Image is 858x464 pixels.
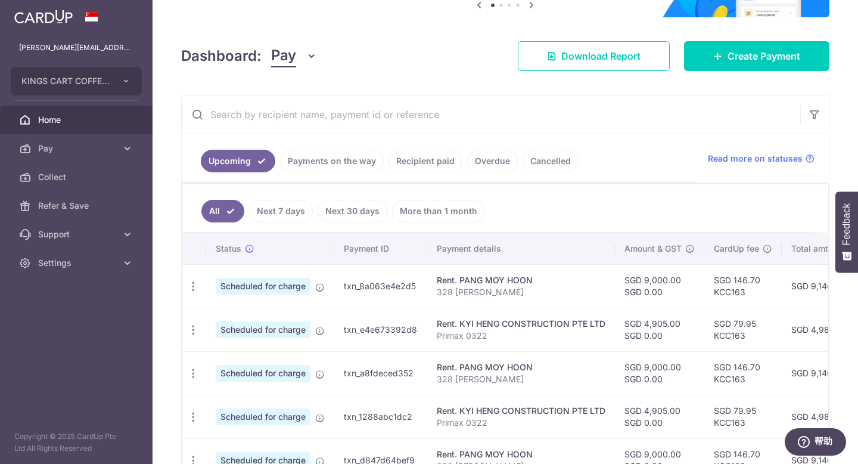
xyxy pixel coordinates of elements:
[615,264,704,308] td: SGD 9,000.00 SGD 0.00
[181,45,262,67] h4: Dashboard:
[437,361,605,373] div: Rent. PANG MOY HOON
[280,150,384,172] a: Payments on the way
[704,264,782,308] td: SGD 146.70 KCC163
[615,351,704,395] td: SGD 9,000.00 SGD 0.00
[782,395,857,438] td: SGD 4,984.95
[728,49,800,63] span: Create Payment
[318,200,387,222] a: Next 30 days
[182,95,800,134] input: Search by recipient name, payment id or reference
[201,150,275,172] a: Upcoming
[624,243,682,255] span: Amount & GST
[388,150,462,172] a: Recipient paid
[782,308,857,351] td: SGD 4,984.95
[784,428,846,458] iframe: 打开一个小组件，您可以在其中找到更多信息
[437,417,605,429] p: Primax 0322
[518,41,670,71] a: Download Report
[249,200,313,222] a: Next 7 days
[271,45,296,67] span: Pay
[782,351,857,395] td: SGD 9,146.70
[437,274,605,286] div: Rent. PANG MOY HOON
[704,308,782,351] td: SGD 79.95 KCC163
[708,153,803,165] span: Read more on statuses
[38,171,117,183] span: Collect
[334,233,427,264] th: Payment ID
[523,150,579,172] a: Cancelled
[782,264,857,308] td: SGD 9,146.70
[38,257,117,269] span: Settings
[38,114,117,126] span: Home
[561,49,641,63] span: Download Report
[708,153,815,165] a: Read more on statuses
[38,228,117,240] span: Support
[437,318,605,330] div: Rent. KYI HENG CONSTRUCTION PTE LTD
[684,41,829,71] a: Create Payment
[21,75,110,87] span: KINGS CART COFFEE PTE. LTD.
[704,395,782,438] td: SGD 79.95 KCC163
[38,143,117,154] span: Pay
[835,191,858,273] button: Feedback - Show survey
[334,351,427,395] td: txn_a8fdeced352
[437,448,605,460] div: Rent. PANG MOY HOON
[714,243,759,255] span: CardUp fee
[704,351,782,395] td: SGD 146.70 KCC163
[216,409,310,425] span: Scheduled for charge
[201,200,244,222] a: All
[334,395,427,438] td: txn_1288abc1dc2
[38,200,117,212] span: Refer & Save
[467,150,518,172] a: Overdue
[841,203,852,245] span: Feedback
[11,67,142,95] button: KINGS CART COFFEE PTE. LTD.
[216,278,310,295] span: Scheduled for charge
[437,286,605,298] p: 328 [PERSON_NAME]
[216,243,241,255] span: Status
[437,330,605,342] p: Primax 0322
[615,395,704,438] td: SGD 4,905.00 SGD 0.00
[334,264,427,308] td: txn_8a063e4e2d5
[615,308,704,351] td: SGD 4,905.00 SGD 0.00
[427,233,615,264] th: Payment details
[14,10,73,24] img: CardUp
[19,42,133,54] p: [PERSON_NAME][EMAIL_ADDRESS][DOMAIN_NAME]
[216,365,310,382] span: Scheduled for charge
[437,405,605,417] div: Rent. KYI HENG CONSTRUCTION PTE LTD
[334,308,427,351] td: txn_e4e673392d8
[271,45,317,67] button: Pay
[437,373,605,385] p: 328 [PERSON_NAME]
[392,200,485,222] a: More than 1 month
[216,321,310,338] span: Scheduled for charge
[791,243,831,255] span: Total amt.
